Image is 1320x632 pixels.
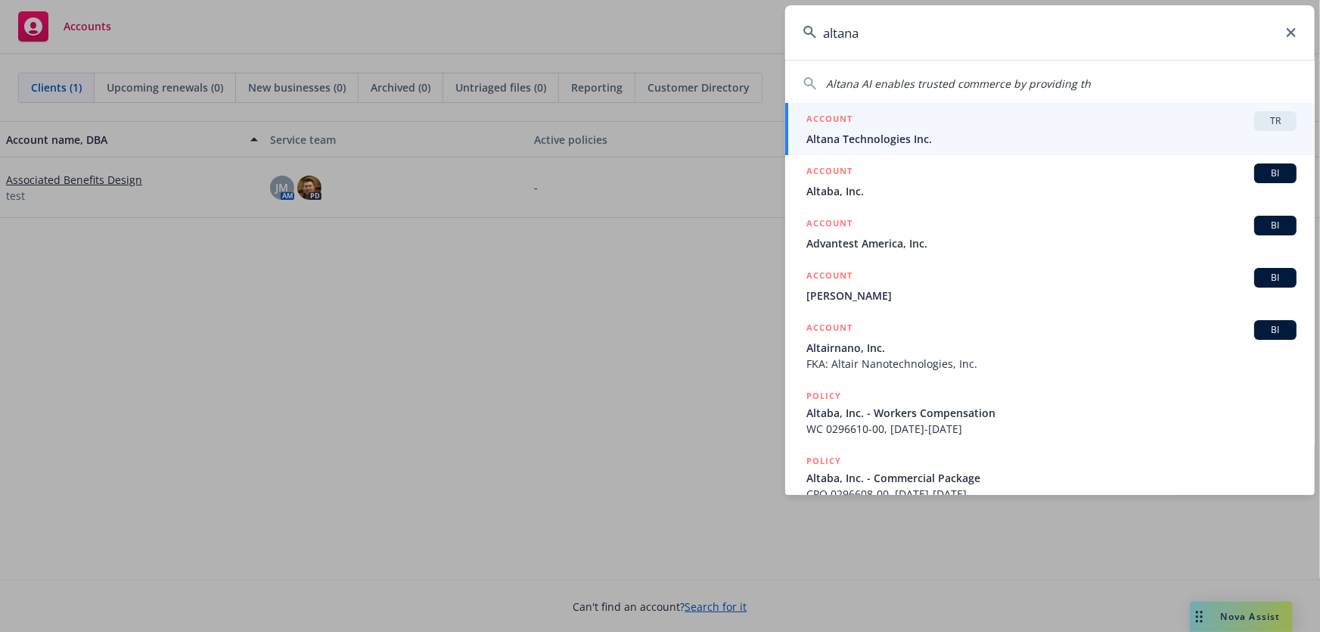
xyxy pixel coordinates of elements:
span: WC 0296610-00, [DATE]-[DATE] [806,421,1297,437]
span: FKA: Altair Nanotechnologies, Inc. [806,356,1297,372]
span: TR [1260,114,1290,128]
a: ACCOUNTBI[PERSON_NAME] [785,260,1315,312]
input: Search... [785,5,1315,60]
a: ACCOUNTBIAdvantest America, Inc. [785,207,1315,260]
span: CPO 0296608-00, [DATE]-[DATE] [806,486,1297,502]
span: BI [1260,271,1290,285]
span: Altana AI enables trusted commerce by providing th [826,76,1091,91]
span: BI [1260,167,1290,180]
h5: ACCOUNT [806,216,853,234]
span: Advantest America, Inc. [806,235,1297,251]
span: Altaba, Inc. [806,183,1297,199]
h5: ACCOUNT [806,320,853,338]
span: BI [1260,219,1290,232]
a: ACCOUNTBIAltaba, Inc. [785,155,1315,207]
h5: ACCOUNT [806,268,853,286]
span: Altairnano, Inc. [806,340,1297,356]
a: ACCOUNTBIAltairnano, Inc.FKA: Altair Nanotechnologies, Inc. [785,312,1315,380]
a: ACCOUNTTRAltana Technologies Inc. [785,103,1315,155]
span: Altana Technologies Inc. [806,131,1297,147]
span: Altaba, Inc. - Workers Compensation [806,405,1297,421]
h5: POLICY [806,388,841,403]
span: Altaba, Inc. - Commercial Package [806,470,1297,486]
span: BI [1260,323,1290,337]
h5: POLICY [806,453,841,469]
span: [PERSON_NAME] [806,288,1297,304]
h5: ACCOUNT [806,163,853,182]
a: POLICYAltaba, Inc. - Workers CompensationWC 0296610-00, [DATE]-[DATE] [785,380,1315,445]
h5: ACCOUNT [806,111,853,129]
a: POLICYAltaba, Inc. - Commercial PackageCPO 0296608-00, [DATE]-[DATE] [785,445,1315,510]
